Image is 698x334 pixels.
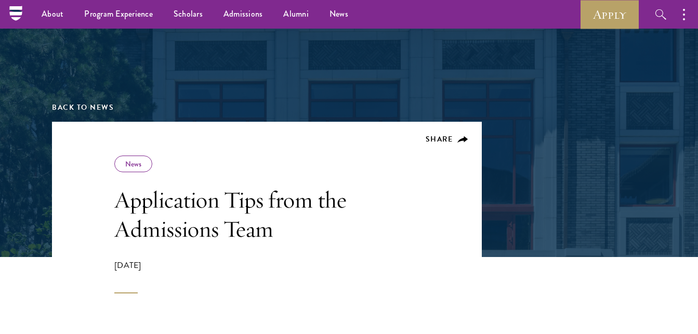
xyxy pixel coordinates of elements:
h1: Application Tips from the Admissions Team [114,185,411,243]
a: News [125,159,141,169]
div: [DATE] [114,259,411,293]
a: Back to News [52,102,114,113]
button: Share [426,135,469,144]
span: Share [426,134,453,145]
